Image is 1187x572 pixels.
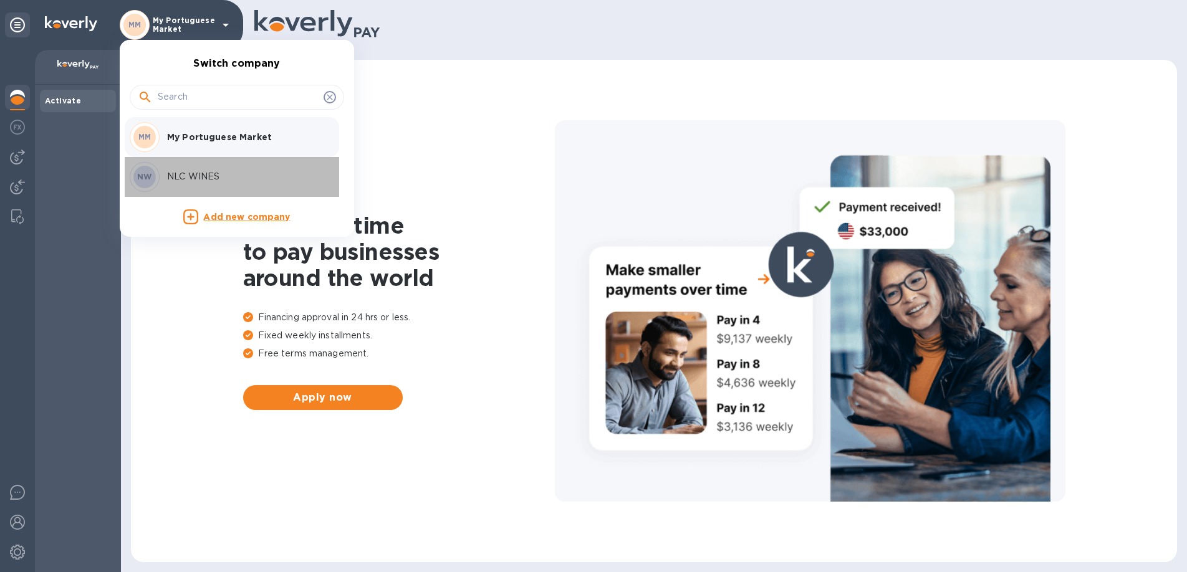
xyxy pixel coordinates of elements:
input: Search [158,88,319,107]
b: NW [137,172,152,181]
p: NLC WINES [167,170,324,183]
b: MM [138,132,151,141]
p: My Portuguese Market [167,131,324,143]
p: Add new company [203,211,290,224]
